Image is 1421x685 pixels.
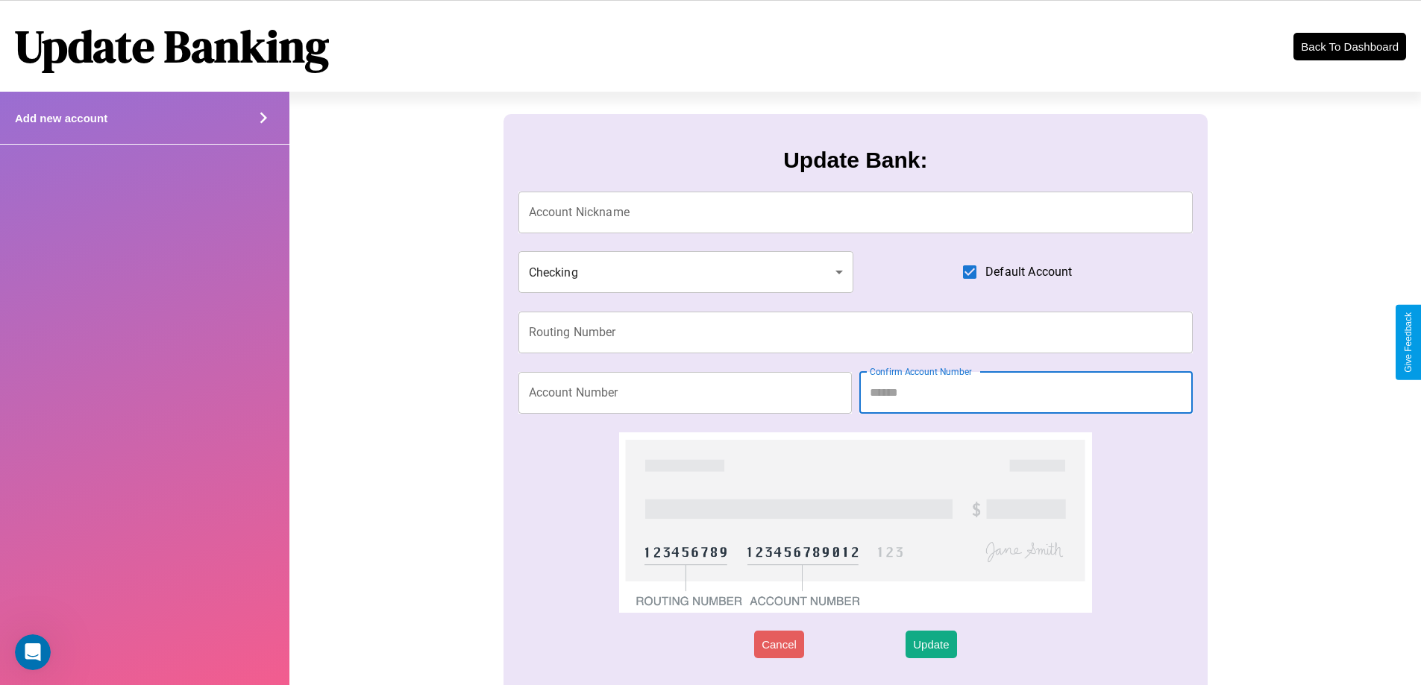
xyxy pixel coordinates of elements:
[518,251,854,293] div: Checking
[15,112,107,124] h4: Add new account
[906,631,956,658] button: Update
[15,16,329,77] h1: Update Banking
[1293,33,1406,60] button: Back To Dashboard
[870,365,972,378] label: Confirm Account Number
[754,631,804,658] button: Cancel
[15,634,51,670] iframe: Intercom live chat
[1403,312,1414,373] div: Give Feedback
[619,432,1091,613] img: check
[985,263,1072,281] span: Default Account
[783,148,927,173] h3: Update Bank:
